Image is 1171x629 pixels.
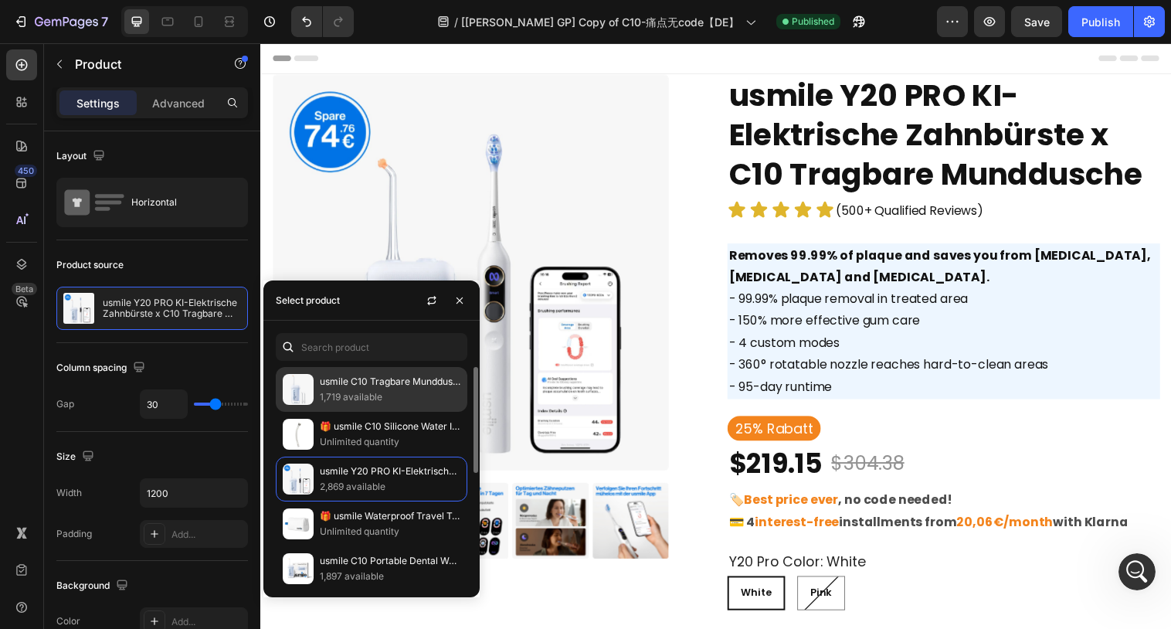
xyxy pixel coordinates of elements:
strong: Removes 99.99% of plaque and saves you from [MEDICAL_DATA], [MEDICAL_DATA] and [MEDICAL_DATA]. [477,207,906,247]
div: Publish [1081,14,1120,30]
div: Layout [56,146,108,167]
div: Padding [56,527,92,541]
button: Publish [1068,6,1133,37]
div: Background [56,576,131,597]
div: Gap [56,397,74,411]
div: Add... [171,615,244,629]
span: / [454,14,458,30]
button: Save [1011,6,1062,37]
div: Beta [12,283,37,295]
p: 🎁 usmile Waterproof Travel Toiletry Bag (100% off) [320,508,460,524]
p: usmile C10 Portable Dental Water Flosser [320,553,460,569]
span: Best price ever [492,456,588,474]
span: Save [1024,15,1050,29]
h2: (500+ Qualified Reviews) [584,158,737,184]
h2: - 99.99% plaque removal in treated area - 150% more effective gum care - 4 custom modes - 360° ro... [475,204,915,363]
div: Undo/Redo [291,6,354,37]
img: collections [283,508,314,539]
iframe: Intercom live chat [1118,553,1156,590]
legend: y20 pro color: white [475,517,617,538]
p: 💳 4 installments from with Klarna [477,477,914,499]
img: collections [283,374,314,405]
div: Size [56,447,97,467]
div: Product source [56,258,124,272]
input: Auto [141,479,247,507]
img: collections [283,419,314,450]
p: Advanced [152,95,205,111]
div: Column spacing [56,358,148,379]
p: usmile Y20 PRO KI-Elektrische Zahnbürste x C10 Tragbare Munddusche [320,464,460,479]
h1: usmile Y20 PRO KI-Elektrische Zahnbürste x C10 Tragbare Munddusche [475,32,915,155]
p: 1,897 available [320,569,460,584]
p: usmile Y20 PRO KI-Elektrische Zahnbürste x C10 Tragbare Munddusche [103,297,241,319]
p: usmile C10 Tragbare Munddusche [320,374,460,389]
div: Color [56,614,80,628]
h6: 25% Rabatt [475,379,570,405]
div: Width [56,486,82,500]
span: White [489,552,520,566]
p: Unlimited quantity [320,434,460,450]
div: Select product [276,294,340,308]
legend: c10 color: blue [475,596,579,617]
div: $219.15 [475,409,573,447]
span: 20,06€/month [708,478,806,496]
p: 🎁 usmile C10 Silicone Water Intake Tube (100% off) [320,419,460,434]
p: 1,719 available [320,389,460,405]
input: Auto [141,390,187,418]
div: Horizontal [131,185,226,220]
div: 450 [15,165,37,177]
iframe: Design area [260,43,1171,629]
img: collections [283,464,314,495]
div: $304.38 [579,414,657,443]
p: 7 [101,12,108,31]
p: Product [75,55,206,73]
p: Settings [76,95,120,111]
span: Pink [559,552,582,566]
span: [[PERSON_NAME] GP] Copy of C10-痛点无code【DE】 [461,14,739,30]
div: Add... [171,528,244,542]
input: Search in Settings & Advanced [276,333,467,361]
p: 🏷️ , no code needed! [477,454,914,477]
span: Published [792,15,834,29]
img: product feature img [63,293,94,324]
img: collections [283,553,314,584]
button: 7 [6,6,115,37]
p: 2,869 available [320,479,460,495]
p: Unlimited quantity [320,524,460,539]
span: interest-free [503,478,589,496]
